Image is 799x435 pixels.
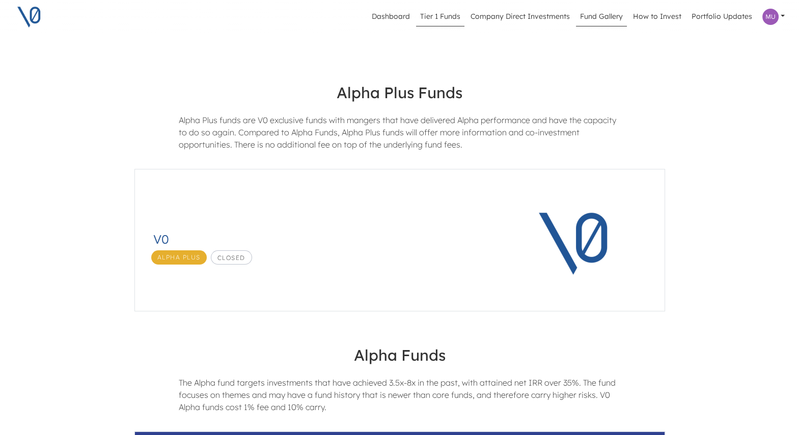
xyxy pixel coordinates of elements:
img: Profile [762,9,779,25]
h4: Alpha Plus Funds [126,75,674,110]
div: The Alpha fund targets investments that have achieved 3.5x-8x in the past, with attained net IRR ... [171,376,628,421]
img: V0 logo [16,4,42,30]
h3: V0 [153,232,480,247]
a: Fund Gallery [576,7,627,26]
span: Alpha Plus [151,250,207,265]
div: Alpha Plus funds are V0 exclusive funds with mangers that have delivered Alpha performance and ha... [171,114,628,159]
a: Portfolio Updates [687,7,756,26]
h4: Alpha Funds [126,338,674,372]
span: Closed [211,250,252,265]
a: Dashboard [368,7,414,26]
a: Company Direct Investments [466,7,574,26]
a: Tier 1 Funds [416,7,464,26]
a: V0Alpha PlusClosedV0 [132,167,667,313]
a: How to Invest [629,7,685,26]
img: V0 [512,178,640,305]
